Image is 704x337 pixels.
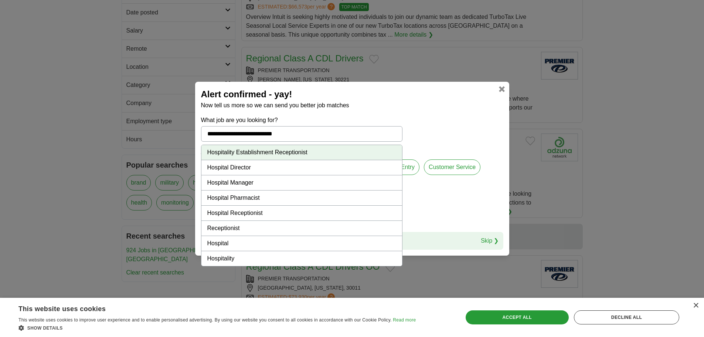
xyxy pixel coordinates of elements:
[574,310,679,324] div: Decline all
[201,116,402,125] label: What job are you looking for?
[27,326,63,331] span: Show details
[201,88,503,101] h2: Alert confirmed - yay!
[201,191,402,206] li: Hospital Pharmacist
[201,175,402,191] li: Hospital Manager
[18,317,392,323] span: This website uses cookies to improve user experience and to enable personalised advertising. By u...
[201,251,402,266] li: Hospitality
[693,303,698,309] div: Close
[201,160,402,175] li: Hospital Director
[201,221,402,236] li: Receptionist
[201,236,402,251] li: Hospital
[393,317,416,323] a: Read more, opens a new window
[201,101,503,110] p: Now tell us more so we can send you better job matches
[18,302,397,313] div: This website uses cookies
[466,310,569,324] div: Accept all
[201,206,402,221] li: Hospital Receptionist
[481,236,499,245] a: Skip ❯
[18,324,416,331] div: Show details
[201,145,402,160] li: Hospitality Establishment Receptionist
[424,159,480,175] label: Customer Service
